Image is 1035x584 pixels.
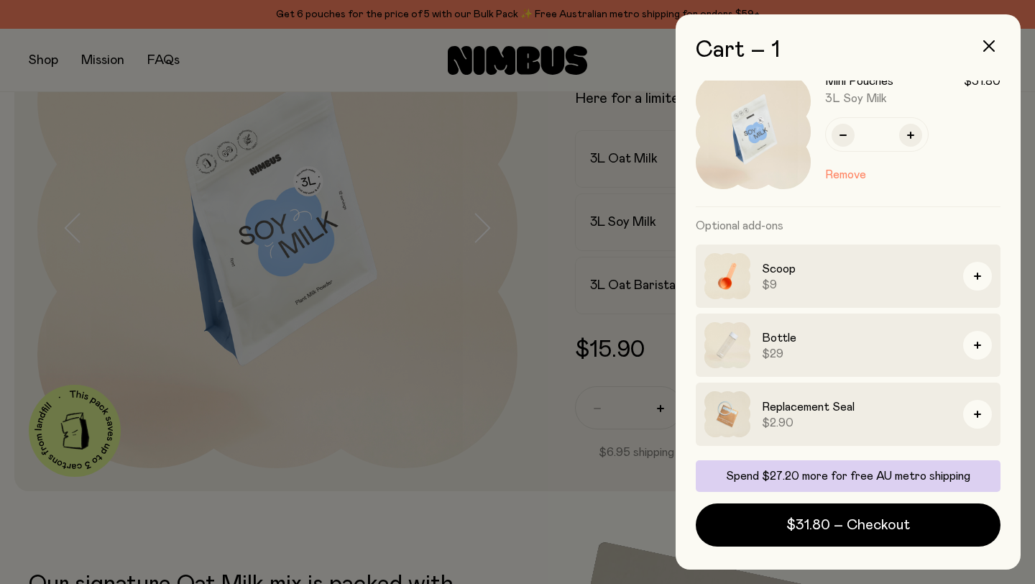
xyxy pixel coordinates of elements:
h3: Bottle [762,329,952,347]
h2: Cart – 1 [696,37,1000,63]
button: $31.80 – Checkout [696,503,1000,547]
span: $31.80 – Checkout [786,515,910,535]
button: Remove [825,166,866,183]
h3: Replacement Seal [762,398,952,416]
span: $29 [762,347,952,361]
span: $2.90 [762,416,952,430]
span: $31.80 [964,74,1000,88]
h3: Optional add-ons [696,207,1000,245]
span: 3L Soy Milk [825,93,887,104]
span: $9 [762,278,952,292]
h3: Scoop [762,260,952,278]
h3: Mini Pouches [825,74,893,88]
p: Spend $27.20 more for free AU metro shipping [704,469,992,483]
